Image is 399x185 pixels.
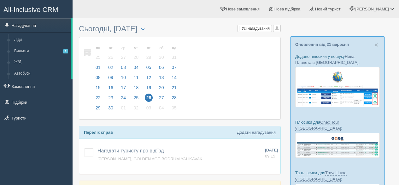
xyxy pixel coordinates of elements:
a: 29 [92,104,104,114]
img: new-planet-%D0%BF%D1%96%D0%B4%D0%B1%D1%96%D1%80%D0%BA%D0%B0-%D1%81%D1%80%D0%BC-%D0%B4%D0%BB%D1%8F... [295,67,380,107]
a: 16 [105,84,117,94]
a: All-Inclusive CRM [0,0,72,18]
a: Додати нагадування [237,130,276,135]
a: 26 [143,94,155,104]
span: 05 [145,63,153,71]
a: вт 26 [105,42,117,64]
a: 02 [105,64,117,74]
span: Новий турист [315,7,341,11]
span: 29 [145,53,153,61]
a: 18 [130,84,142,94]
small: пн [94,46,102,51]
a: 22 [92,94,104,104]
span: 03 [145,104,153,112]
a: [DATE] 09:15 [265,147,278,159]
span: 30 [107,104,115,112]
span: 28 [132,53,140,61]
a: 08 [92,74,104,84]
a: Оновлення від 21 вересня [295,42,349,47]
a: 21 [168,84,179,94]
span: 06 [157,63,166,71]
small: нд [170,46,178,51]
span: [PERSON_NAME] [355,7,389,11]
span: × [374,41,378,48]
a: 01 [92,64,104,74]
a: 02 [130,104,142,114]
span: Нова підбірка [274,7,301,11]
a: 06 [155,64,167,74]
a: 05 [143,64,155,74]
span: 13 [157,73,166,82]
h3: Сьогодні, [DATE] [79,25,281,34]
a: Автобуси [11,68,71,79]
img: onex-tour-proposal-crm-for-travel-agency.png [295,133,380,158]
a: 20 [155,84,167,94]
b: Перелік справ [84,130,113,135]
span: 25 [94,53,102,61]
span: 31 [170,53,178,61]
p: Плюсики для : [295,119,380,131]
span: 24 [119,94,127,102]
a: 05 [168,104,179,114]
a: 12 [143,74,155,84]
span: 04 [132,63,140,71]
span: 07 [170,63,178,71]
small: ср [119,46,127,51]
span: 22 [94,94,102,102]
a: 25 [130,94,142,104]
a: Вильоти1 [11,46,71,57]
span: 16 [107,83,115,92]
span: 01 [119,104,127,112]
a: 04 [155,104,167,114]
small: чт [132,46,140,51]
a: 01 [117,104,129,114]
span: 1 [63,49,68,53]
span: 15 [94,83,102,92]
a: чт 28 [130,42,142,64]
a: 24 [117,94,129,104]
span: 20 [157,83,166,92]
a: пн 25 [92,42,104,64]
a: пт 29 [143,42,155,64]
span: 18 [132,83,140,92]
small: пт [145,46,153,51]
span: Нове замовлення [226,7,260,11]
a: 09 [105,74,117,84]
a: нд 31 [168,42,179,64]
span: 03 [119,63,127,71]
a: 30 [105,104,117,114]
span: 08 [94,73,102,82]
a: Ліди [11,34,71,46]
a: 15 [92,84,104,94]
span: 25 [132,94,140,102]
span: 09 [107,73,115,82]
a: 14 [168,74,179,84]
p: Додано плюсики у пошуку : [295,53,380,65]
span: 29 [94,104,102,112]
span: 30 [157,53,166,61]
span: 02 [132,104,140,112]
span: 14 [170,73,178,82]
span: [DATE] [265,148,278,152]
a: 07 [168,64,179,74]
a: 04 [130,64,142,74]
a: 10 [117,74,129,84]
span: 21 [170,83,178,92]
a: 03 [117,64,129,74]
a: Ж/Д [11,57,71,68]
a: 28 [168,94,179,104]
a: сб 30 [155,42,167,64]
span: 23 [107,94,115,102]
span: 27 [157,94,166,102]
span: 01 [94,63,102,71]
a: 11 [130,74,142,84]
a: 27 [155,94,167,104]
p: Та плюсики для : [295,170,380,182]
span: 02 [107,63,115,71]
a: Нагадати туристу про від'їзд [97,148,164,153]
a: 19 [143,84,155,94]
span: [PERSON_NAME], GOLDEN AGE BODRUM YALIKAVAK [97,157,202,161]
span: 26 [107,53,115,61]
span: 17 [119,83,127,92]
